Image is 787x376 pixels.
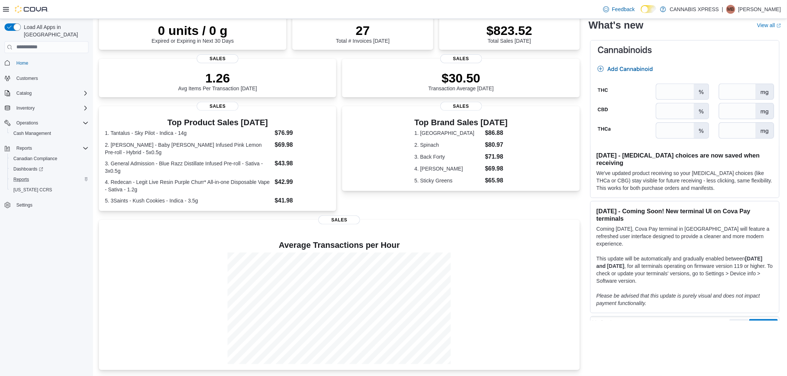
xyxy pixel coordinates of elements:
[440,54,482,63] span: Sales
[275,196,331,205] dd: $41.98
[13,58,89,68] span: Home
[16,145,32,151] span: Reports
[10,185,55,194] a: [US_STATE] CCRS
[10,129,54,138] a: Cash Management
[1,200,91,210] button: Settings
[414,165,482,172] dt: 4. [PERSON_NAME]
[105,178,272,193] dt: 4. Redecan - Legit Live Resin Purple Churr* All-in-one Disposable Vape - Sativa - 1.2g
[105,241,574,250] h4: Average Transactions per Hour
[336,23,389,44] div: Total # Invoices [DATE]
[597,293,760,306] em: Please be advised that this update is purely visual and does not impact payment functionality.
[738,5,781,14] p: [PERSON_NAME]
[13,119,89,127] span: Operations
[414,118,508,127] h3: Top Brand Sales [DATE]
[318,215,360,224] span: Sales
[597,255,773,285] p: This update will be automatically and gradually enabled between , for all terminals operating on ...
[13,59,31,68] a: Home
[105,160,272,175] dt: 3. General Admission - Blue Razz Distillate Infused Pre-roll - Sativa - 3x0.5g
[178,71,257,85] p: 1.26
[10,175,89,184] span: Reports
[440,102,482,111] span: Sales
[16,120,38,126] span: Operations
[105,141,272,156] dt: 2. [PERSON_NAME] - Baby [PERSON_NAME] Infused Pink Lemon Pre-roll - Hybrid - 5x0.5g
[13,104,38,113] button: Inventory
[428,71,494,85] p: $30.50
[485,129,508,137] dd: $86.88
[336,23,389,38] p: 27
[13,144,89,153] span: Reports
[7,185,91,195] button: [US_STATE] CCRS
[16,75,38,81] span: Customers
[13,200,89,210] span: Settings
[1,73,91,84] button: Customers
[597,256,762,269] strong: [DATE] and [DATE]
[13,104,89,113] span: Inventory
[10,129,89,138] span: Cash Management
[485,152,508,161] dd: $71.98
[10,165,89,174] span: Dashboards
[1,118,91,128] button: Operations
[1,143,91,153] button: Reports
[10,165,46,174] a: Dashboards
[1,58,91,68] button: Home
[7,164,91,174] a: Dashboards
[13,144,35,153] button: Reports
[414,129,482,137] dt: 1. [GEOGRAPHIC_DATA]
[597,169,773,192] p: We've updated product receiving so your [MEDICAL_DATA] choices (like THCa or CBG) stay visible fo...
[486,23,532,38] p: $823.52
[275,129,331,137] dd: $76.99
[152,23,234,38] p: 0 units / 0 g
[414,153,482,161] dt: 3. Back Forty
[105,129,272,137] dt: 1. Tantalus - Sky Pilot - Indica - 14g
[13,89,89,98] span: Catalog
[414,177,482,184] dt: 5. Sticky Greens
[275,178,331,187] dd: $42.99
[485,140,508,149] dd: $80.97
[722,5,723,14] p: |
[486,23,532,44] div: Total Sales [DATE]
[105,197,272,204] dt: 5. 3Saints - Kush Cookies - Indica - 3.5g
[485,164,508,173] dd: $69.98
[428,71,494,91] div: Transaction Average [DATE]
[414,141,482,149] dt: 2. Spinach
[1,88,91,98] button: Catalog
[10,154,60,163] a: Canadian Compliance
[1,103,91,113] button: Inventory
[7,128,91,139] button: Cash Management
[612,6,635,13] span: Feedback
[105,118,330,127] h3: Top Product Sales [DATE]
[10,185,89,194] span: Washington CCRS
[16,90,32,96] span: Catalog
[13,166,43,172] span: Dashboards
[10,175,32,184] a: Reports
[777,23,781,28] svg: External link
[4,55,89,230] nav: Complex example
[13,74,41,83] a: Customers
[485,176,508,185] dd: $65.98
[16,105,35,111] span: Inventory
[13,156,57,162] span: Canadian Compliance
[13,89,35,98] button: Catalog
[597,152,773,166] h3: [DATE] - [MEDICAL_DATA] choices are now saved when receiving
[13,119,41,127] button: Operations
[178,71,257,91] div: Avg Items Per Transaction [DATE]
[600,2,638,17] a: Feedback
[16,202,32,208] span: Settings
[13,187,52,193] span: [US_STATE] CCRS
[197,54,238,63] span: Sales
[727,5,734,14] span: MB
[15,6,48,13] img: Cova
[275,159,331,168] dd: $43.98
[597,225,773,247] p: Coming [DATE], Cova Pay terminal in [GEOGRAPHIC_DATA] will feature a refreshed user interface des...
[10,154,89,163] span: Canadian Compliance
[13,130,51,136] span: Cash Management
[7,174,91,185] button: Reports
[641,5,656,13] input: Dark Mode
[152,23,234,44] div: Expired or Expiring in Next 30 Days
[16,60,28,66] span: Home
[197,102,238,111] span: Sales
[13,201,35,210] a: Settings
[670,5,719,14] p: CANNABIS XPRESS
[13,176,29,182] span: Reports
